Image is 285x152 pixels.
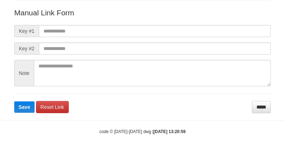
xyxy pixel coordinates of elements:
[154,129,186,134] strong: [DATE] 13:20:59
[14,101,35,113] button: Save
[41,104,64,110] span: Reset Link
[14,25,39,37] span: Key #1
[14,42,39,55] span: Key #2
[14,60,34,86] span: Note
[14,7,271,18] p: Manual Link Form
[19,104,30,110] span: Save
[99,129,186,134] small: code © [DATE]-[DATE] dwg |
[36,101,69,113] a: Reset Link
